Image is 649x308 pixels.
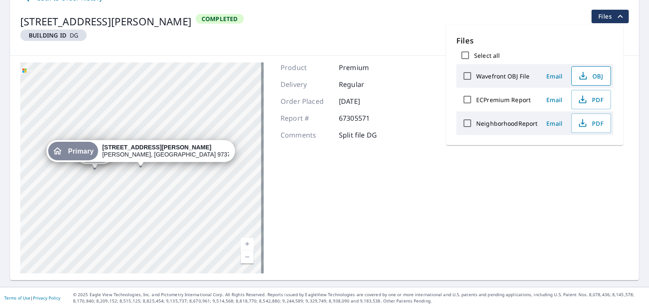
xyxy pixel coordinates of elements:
p: Report # [281,113,331,123]
a: Privacy Policy [33,295,60,301]
a: Terms of Use [4,295,30,301]
button: Email [541,117,568,130]
label: Select all [474,51,500,59]
p: Delivery [281,79,331,89]
span: OBJ [577,71,604,81]
span: Files [598,11,625,22]
p: Order Placed [281,96,331,106]
span: Completed [196,15,243,23]
strong: [STREET_ADDRESS][PERSON_NAME] [102,144,211,151]
div: [PERSON_NAME], [GEOGRAPHIC_DATA] 97378 [102,144,229,158]
span: Email [544,96,564,104]
p: 67305571 [339,113,390,123]
button: filesDropdownBtn-67305571 [591,10,629,23]
div: [STREET_ADDRESS][PERSON_NAME] [20,14,191,29]
div: Dropped pin, building Primary, Residential property, 840 Nw Evans Street Sheridan, OR 97378 [46,140,235,166]
span: DG [24,31,83,39]
span: Email [544,119,564,127]
p: Comments [281,130,331,140]
p: © 2025 Eagle View Technologies, Inc. and Pictometry International Corp. All Rights Reserved. Repo... [73,292,645,304]
p: Premium [339,62,390,73]
a: Current Level 19, Zoom In [241,238,254,251]
span: Primary [68,148,94,154]
button: Email [541,93,568,106]
span: PDF [577,95,604,105]
span: PDF [577,118,604,128]
label: Wavefront OBJ File [476,72,529,80]
a: Current Level 19, Zoom Out [241,251,254,263]
span: Email [544,72,564,80]
button: Email [541,70,568,83]
p: | [4,295,60,300]
button: PDF [571,90,611,109]
label: NeighborhoodReport [476,119,537,127]
em: Building ID [29,31,66,39]
button: PDF [571,113,611,133]
p: Files [456,35,613,46]
p: Product [281,62,331,73]
p: Split file DG [339,130,390,140]
p: [DATE] [339,96,390,106]
button: OBJ [571,66,611,86]
label: ECPremium Report [476,96,531,104]
p: Regular [339,79,390,89]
